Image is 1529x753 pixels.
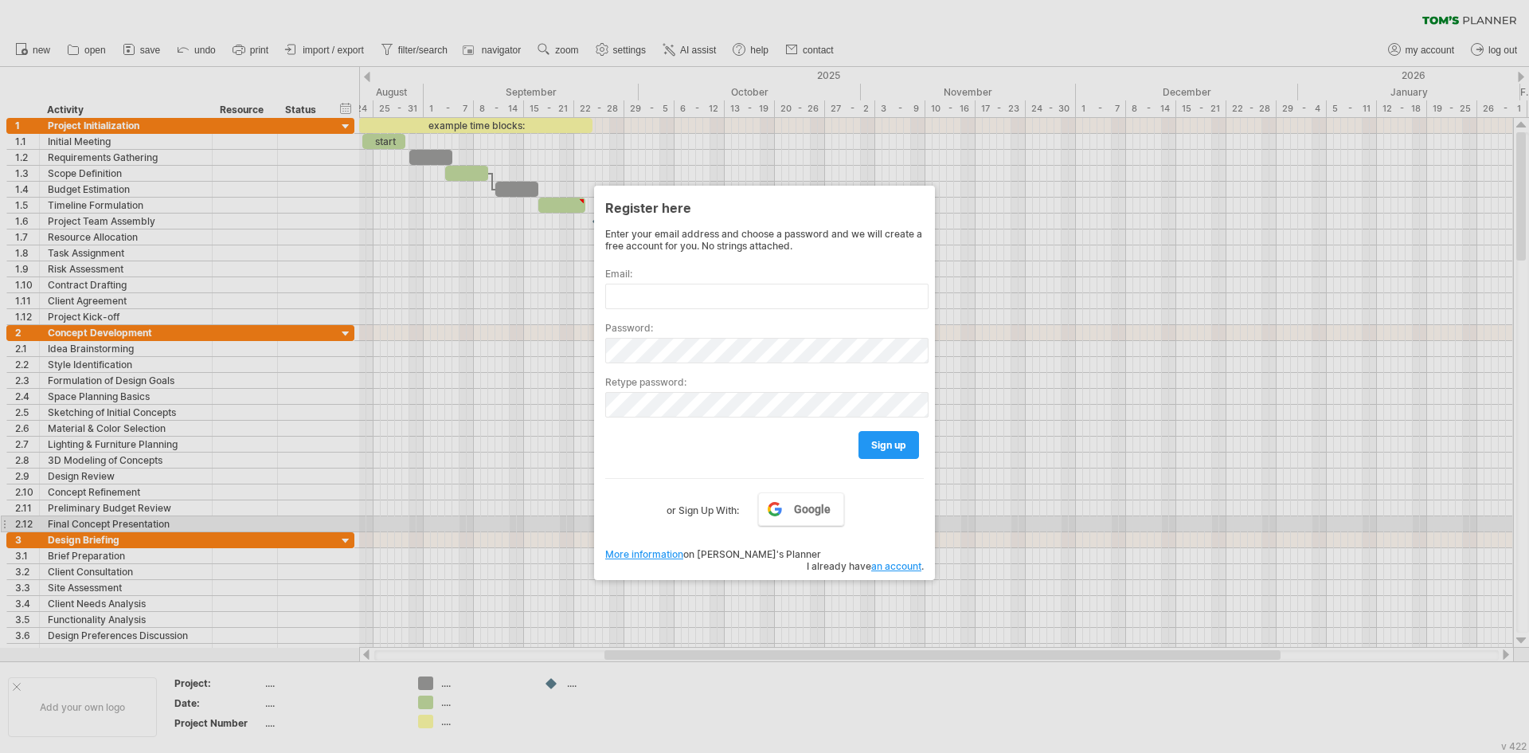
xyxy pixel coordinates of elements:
span: Google [794,503,831,516]
label: Password: [605,322,924,334]
a: More information [605,548,683,560]
a: Google [758,492,844,526]
a: an account [871,560,921,572]
label: or Sign Up With: [667,492,739,520]
label: Retype password: [605,376,924,388]
div: Register here [605,193,924,222]
a: sign up [858,431,919,459]
span: I already have . [807,560,924,572]
label: Email: [605,268,924,280]
span: sign up [871,439,906,451]
div: Enter your email address and choose a password and we will create a free account for you. No stri... [605,228,924,252]
span: on [PERSON_NAME]'s Planner [605,548,821,560]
